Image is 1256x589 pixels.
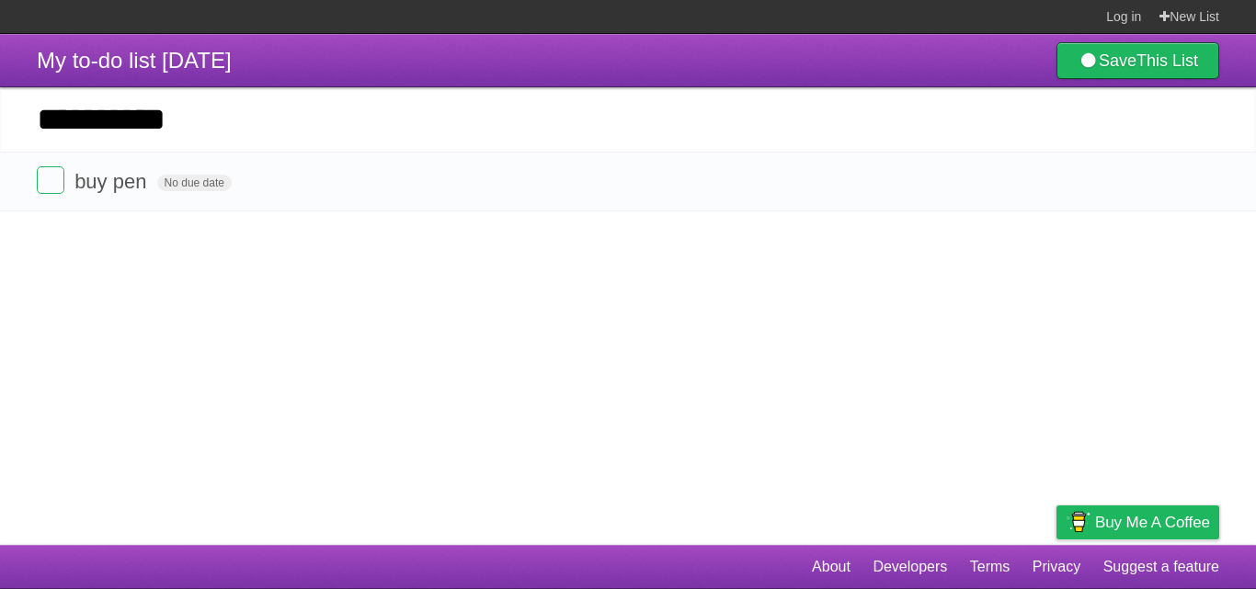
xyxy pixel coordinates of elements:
[1136,51,1198,70] b: This List
[1095,506,1210,538] span: Buy me a coffee
[74,170,151,193] span: buy pen
[1066,506,1090,538] img: Buy me a coffee
[812,549,851,584] a: About
[1033,549,1080,584] a: Privacy
[1056,42,1219,79] a: SaveThis List
[1103,549,1219,584] a: Suggest a feature
[37,48,232,73] span: My to-do list [DATE]
[970,549,1011,584] a: Terms
[37,166,64,194] label: Done
[157,175,232,191] span: No due date
[873,549,947,584] a: Developers
[1056,505,1219,539] a: Buy me a coffee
